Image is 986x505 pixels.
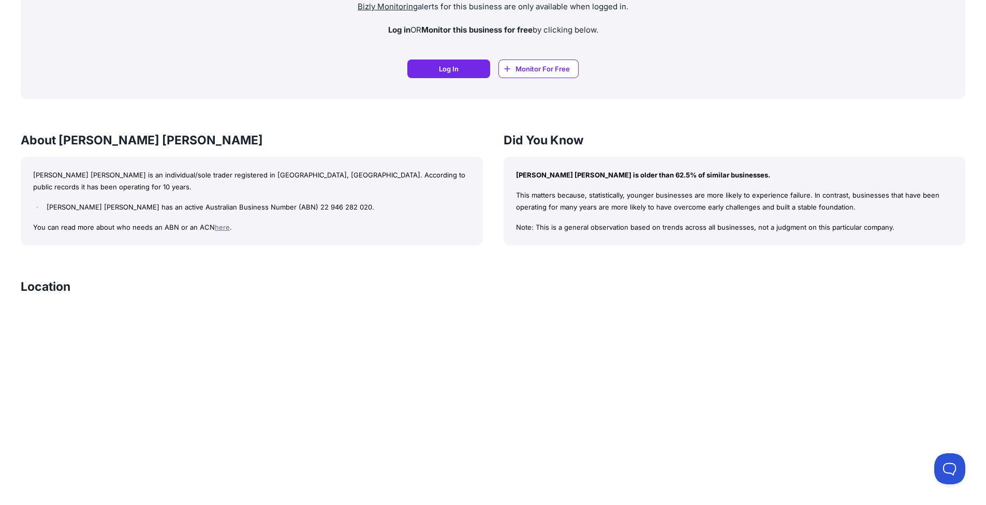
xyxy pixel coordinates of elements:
[934,453,965,484] iframe: Toggle Customer Support
[29,1,957,13] p: alerts for this business are only available when logged in.
[504,132,966,148] h3: Did You Know
[516,169,953,181] p: [PERSON_NAME] [PERSON_NAME] is older than 62.5% of similar businesses.
[33,221,470,233] p: You can read more about who needs an ABN or an ACN .
[498,60,579,78] a: Monitor For Free
[421,25,533,35] strong: Monitor this business for free
[33,169,470,193] p: [PERSON_NAME] [PERSON_NAME] is an individual/sole trader registered in [GEOGRAPHIC_DATA], [GEOGRA...
[44,201,470,213] li: [PERSON_NAME] [PERSON_NAME] has an active Australian Business Number (ABN) 22 946 282 020.
[215,223,230,231] a: here
[516,64,570,74] span: Monitor For Free
[21,278,70,295] h3: Location
[439,64,459,74] span: Log In
[29,24,957,36] p: OR by clicking below.
[516,221,953,233] p: Note: This is a general observation based on trends across all businesses, not a judgment on this...
[388,25,410,35] strong: Log in
[21,132,483,148] h3: About [PERSON_NAME] [PERSON_NAME]
[516,189,953,213] p: This matters because, statistically, younger businesses are more likely to experience failure. In...
[358,2,418,11] a: Bizly Monitoring
[407,60,490,78] a: Log In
